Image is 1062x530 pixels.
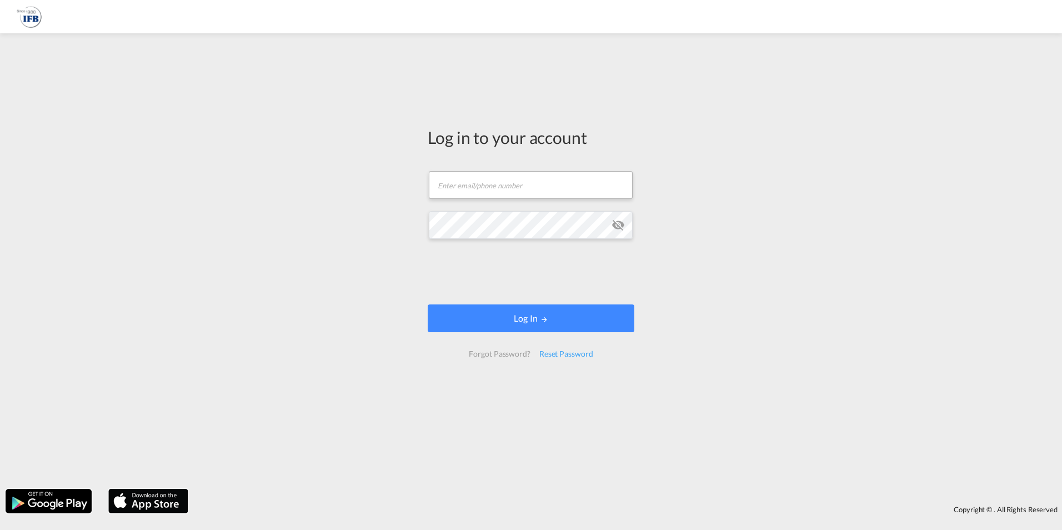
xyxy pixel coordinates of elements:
[447,250,615,293] iframe: reCAPTCHA
[428,126,634,149] div: Log in to your account
[107,488,189,514] img: apple.png
[429,171,633,199] input: Enter email/phone number
[612,218,625,232] md-icon: icon-eye-off
[535,344,598,364] div: Reset Password
[428,304,634,332] button: LOGIN
[194,500,1062,519] div: Copyright © . All Rights Reserved
[17,4,42,29] img: b628ab10256c11eeb52753acbc15d091.png
[4,488,93,514] img: google.png
[464,344,534,364] div: Forgot Password?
